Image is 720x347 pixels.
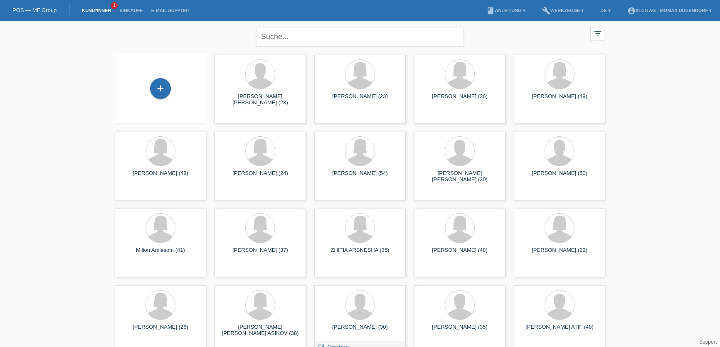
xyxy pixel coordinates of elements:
div: [PERSON_NAME] ATIF (48) [520,324,599,337]
div: [PERSON_NAME] [PERSON_NAME] (23) [221,93,299,106]
div: Kund*in hinzufügen [150,81,170,96]
div: [PERSON_NAME] (23) [321,93,399,106]
a: buildWerkzeuge ▾ [538,8,588,13]
a: Einkäufe [115,8,147,13]
div: [PERSON_NAME] (30) [321,324,399,337]
div: [PERSON_NAME] (37) [221,247,299,260]
div: [PERSON_NAME] (35) [421,324,499,337]
input: Suche... [256,27,464,47]
a: DE ▾ [596,8,614,13]
div: [PERSON_NAME] (26) [121,324,200,337]
a: POS — MF Group [12,7,57,13]
i: book [486,7,495,15]
div: [PERSON_NAME] [PERSON_NAME] (30) [421,170,499,183]
a: E-Mail Support [147,8,195,13]
i: build [542,7,550,15]
div: ZHITIA ARBNESHA (35) [321,247,399,260]
div: [PERSON_NAME] (24) [221,170,299,183]
a: Kund*innen [78,8,115,13]
div: [PERSON_NAME] [PERSON_NAME] ASIKOV (38) [221,324,299,337]
div: [PERSON_NAME] (48) [121,170,200,183]
i: filter_list [593,29,602,38]
a: account_circleXLCH AG - Mömax Dübendorf ▾ [623,8,716,13]
span: 1 [111,2,118,9]
div: [PERSON_NAME] (22) [520,247,599,260]
a: Support [699,339,717,345]
div: [PERSON_NAME] (49) [520,93,599,106]
a: bookAnleitung ▾ [482,8,529,13]
i: account_circle [627,7,636,15]
div: [PERSON_NAME] (54) [321,170,399,183]
div: [PERSON_NAME] (48) [421,247,499,260]
div: Milion Amlesom (41) [121,247,200,260]
div: [PERSON_NAME] (36) [421,93,499,106]
div: [PERSON_NAME] (50) [520,170,599,183]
